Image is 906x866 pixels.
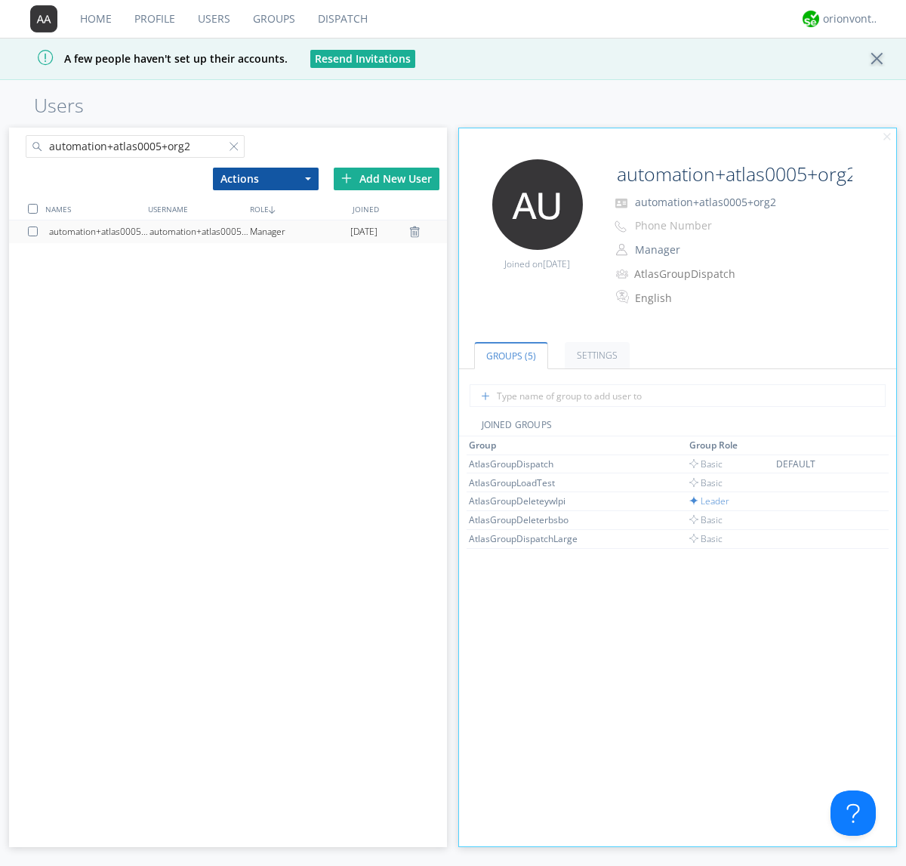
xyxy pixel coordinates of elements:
[635,291,761,306] div: English
[350,220,377,243] span: [DATE]
[543,257,570,270] span: [DATE]
[469,495,582,507] div: AtlasGroupDeleteywlpi
[334,168,439,190] div: Add New User
[49,220,149,243] div: automation+atlas0005+org2
[689,495,729,507] span: Leader
[467,436,687,455] th: Toggle SortBy
[474,342,548,369] a: Groups (5)
[469,513,582,526] div: AtlasGroupDeleterbsbo
[470,384,886,407] input: Type name of group to add user to
[830,790,876,836] iframe: Toggle Customer Support
[144,198,246,220] div: USERNAME
[689,532,723,545] span: Basic
[246,198,348,220] div: ROLE
[213,168,319,190] button: Actions
[689,476,723,489] span: Basic
[459,418,897,436] div: JOINED GROUPS
[689,513,723,526] span: Basic
[504,257,570,270] span: Joined on
[630,239,781,260] button: Manager
[634,267,760,282] div: AtlasGroupDispatch
[687,436,774,455] th: Toggle SortBy
[565,342,630,368] a: Settings
[803,11,819,27] img: 29d36aed6fa347d5a1537e7736e6aa13
[149,220,250,243] div: automation+atlas0005+org2
[776,458,857,470] div: DEFAULT
[250,220,350,243] div: Manager
[469,532,582,545] div: AtlasGroupDispatchLarge
[616,288,631,306] img: In groups with Translation enabled, this user's messages will be automatically translated to and ...
[823,11,880,26] div: orionvontas+atlas+automation+org2
[11,51,288,66] span: A few people haven't set up their accounts.
[9,220,447,243] a: automation+atlas0005+org2automation+atlas0005+org2Manager[DATE]
[469,476,582,489] div: AtlasGroupLoadTest
[774,436,859,455] th: Toggle SortBy
[492,159,583,250] img: 373638.png
[615,220,627,233] img: phone-outline.svg
[26,135,245,158] input: Search users
[882,132,892,143] img: cancel.svg
[611,159,855,190] input: Name
[616,263,630,284] img: icon-alert-users-thin-outline.svg
[30,5,57,32] img: 373638.png
[635,195,776,209] span: automation+atlas0005+org2
[42,198,143,220] div: NAMES
[616,244,627,256] img: person-outline.svg
[349,198,451,220] div: JOINED
[469,458,582,470] div: AtlasGroupDispatch
[689,458,723,470] span: Basic
[341,173,352,183] img: plus.svg
[310,50,415,68] button: Resend Invitations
